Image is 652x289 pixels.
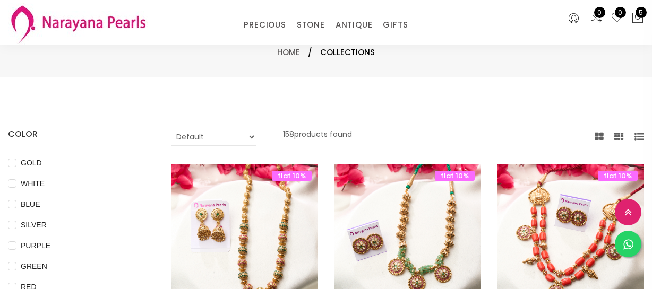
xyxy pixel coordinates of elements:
h4: COLOR [8,128,139,141]
span: WHITE [16,178,49,189]
span: flat 10% [272,171,312,181]
span: flat 10% [598,171,638,181]
a: STONE [297,17,325,33]
span: / [308,46,312,59]
a: ANTIQUE [336,17,373,33]
span: GOLD [16,157,46,169]
span: 0 [594,7,605,18]
span: PURPLE [16,240,55,251]
button: 5 [631,12,644,25]
span: 0 [615,7,626,18]
a: PRECIOUS [244,17,286,33]
p: 158 products found [283,128,352,146]
span: SILVER [16,219,51,231]
span: flat 10% [435,171,475,181]
a: 0 [611,12,623,25]
a: GIFTS [383,17,408,33]
a: 0 [590,12,603,25]
span: BLUE [16,198,45,210]
span: Collections [320,46,375,59]
span: 5 [636,7,647,18]
span: GREEN [16,260,52,272]
a: Home [277,47,300,58]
